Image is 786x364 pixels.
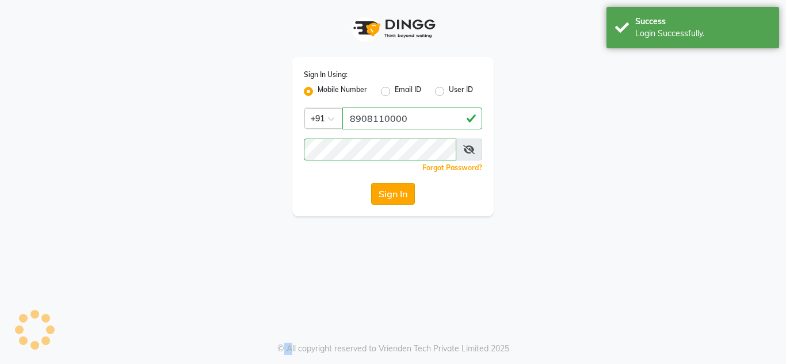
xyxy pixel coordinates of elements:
input: Username [304,139,456,160]
label: Sign In Using: [304,70,348,80]
img: logo1.svg [347,12,439,45]
div: Success [635,16,770,28]
input: Username [342,108,482,129]
div: Login Successfully. [635,28,770,40]
label: Mobile Number [318,85,367,98]
label: Email ID [395,85,421,98]
button: Sign In [371,183,415,205]
label: User ID [449,85,473,98]
a: Forgot Password? [422,163,482,172]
